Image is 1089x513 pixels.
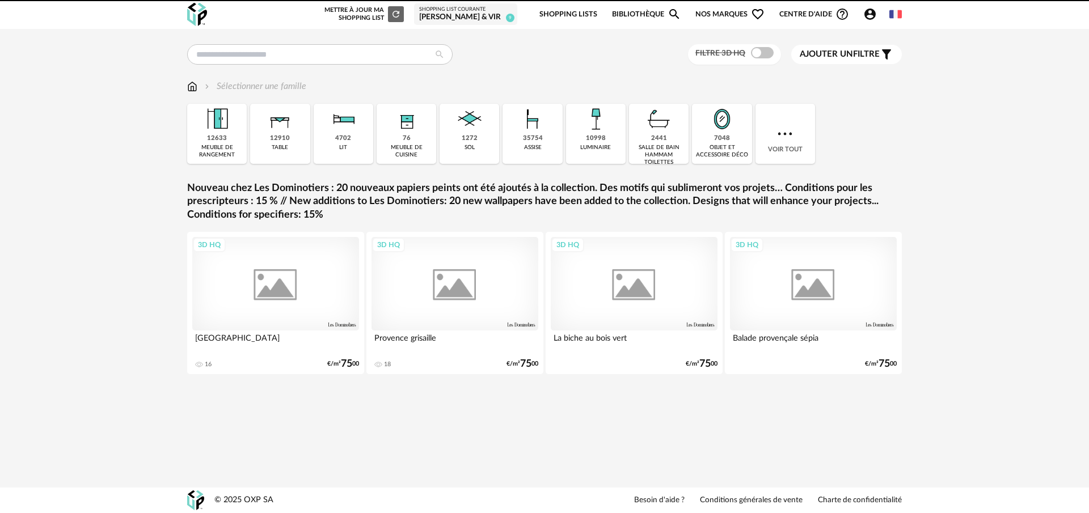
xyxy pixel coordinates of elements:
span: filtre [800,49,880,60]
div: Provence grisaille [372,330,538,353]
div: 3D HQ [551,238,584,252]
img: svg+xml;base64,PHN2ZyB3aWR0aD0iMTYiIGhlaWdodD0iMTYiIHZpZXdCb3g9IjAgMCAxNiAxNiIgZmlsbD0ibm9uZSIgeG... [202,80,212,93]
span: Help Circle Outline icon [835,7,849,21]
img: OXP [187,3,207,26]
div: meuble de rangement [191,144,243,159]
div: [PERSON_NAME] & Vir [419,12,512,23]
div: 18 [384,361,391,368]
a: Shopping Lists [539,1,597,28]
div: table [272,144,288,151]
div: salle de bain hammam toilettes [632,144,685,166]
span: Filtre 3D HQ [695,49,745,57]
img: fr [889,8,902,20]
a: Nouveau chez Les Dominotiers : 20 nouveaux papiers peints ont été ajoutés à la collection. Des mo... [187,182,902,222]
div: Balade provençale sépia [730,330,897,353]
div: 7048 [714,134,730,143]
img: Meuble%20de%20rangement.png [202,104,233,134]
span: Nos marques [695,1,765,28]
img: Salle%20de%20bain.png [644,104,674,134]
div: 4702 [335,134,351,143]
div: Sélectionner une famille [202,80,306,93]
span: Refresh icon [391,11,401,17]
div: 12633 [207,134,227,143]
img: Literie.png [328,104,358,134]
a: Charte de confidentialité [818,495,902,506]
div: meuble de cuisine [380,144,433,159]
img: Table.png [265,104,296,134]
a: 3D HQ Balade provençale sépia €/m²7500 [725,232,902,374]
a: 3D HQ Provence grisaille 18 €/m²7500 [366,232,543,374]
img: Sol.png [454,104,485,134]
div: €/m² 00 [327,360,359,368]
div: 35754 [523,134,543,143]
div: sol [465,144,475,151]
div: lit [339,144,347,151]
div: 10998 [586,134,606,143]
div: 76 [403,134,411,143]
a: BibliothèqueMagnify icon [612,1,681,28]
a: Besoin d'aide ? [634,495,685,506]
a: Shopping List courante [PERSON_NAME] & Vir 9 [419,6,512,23]
div: 3D HQ [372,238,405,252]
a: Conditions générales de vente [700,495,803,506]
div: €/m² 00 [506,360,538,368]
div: 3D HQ [731,238,763,252]
div: Voir tout [755,104,815,164]
span: 75 [341,360,352,368]
img: Miroir.png [707,104,737,134]
div: 1272 [462,134,478,143]
button: Ajouter unfiltre Filter icon [791,45,902,64]
div: 2441 [651,134,667,143]
div: 16 [205,361,212,368]
img: svg+xml;base64,PHN2ZyB3aWR0aD0iMTYiIGhlaWdodD0iMTciIHZpZXdCb3g9IjAgMCAxNiAxNyIgZmlsbD0ibm9uZSIgeG... [187,80,197,93]
span: Account Circle icon [863,7,882,21]
div: €/m² 00 [865,360,897,368]
div: Mettre à jour ma Shopping List [322,6,404,22]
img: Assise.png [517,104,548,134]
div: 12910 [270,134,290,143]
span: 75 [699,360,711,368]
img: Rangement.png [391,104,422,134]
span: 9 [506,14,514,22]
img: OXP [187,490,204,510]
div: luminaire [580,144,611,151]
span: Magnify icon [668,7,681,21]
div: Shopping List courante [419,6,512,13]
a: 3D HQ La biche au bois vert €/m²7500 [546,232,723,374]
span: Ajouter un [800,50,853,58]
div: 3D HQ [193,238,226,252]
img: Luminaire.png [580,104,611,134]
div: La biche au bois vert [551,330,717,353]
div: assise [524,144,542,151]
span: Centre d'aideHelp Circle Outline icon [779,7,849,21]
span: 75 [520,360,531,368]
div: objet et accessoire déco [695,144,748,159]
a: 3D HQ [GEOGRAPHIC_DATA] 16 €/m²7500 [187,232,364,374]
div: [GEOGRAPHIC_DATA] [192,330,359,353]
span: 75 [879,360,890,368]
span: Heart Outline icon [751,7,765,21]
div: © 2025 OXP SA [214,495,273,506]
span: Filter icon [880,48,893,61]
img: more.7b13dc1.svg [775,124,795,144]
div: €/m² 00 [686,360,717,368]
span: Account Circle icon [863,7,877,21]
